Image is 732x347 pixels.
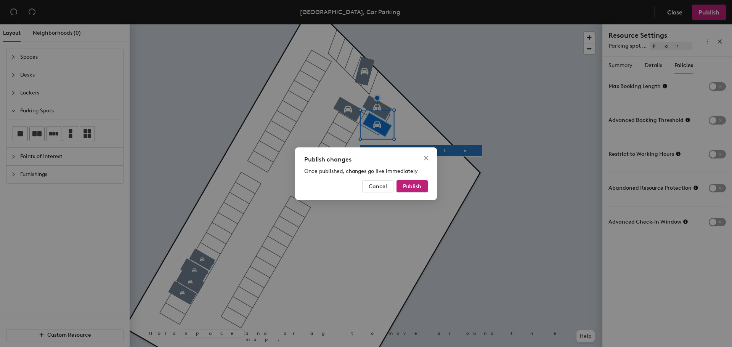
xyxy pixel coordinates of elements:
[304,168,418,174] span: Once published, changes go live immediately
[369,183,387,189] span: Cancel
[403,183,421,189] span: Publish
[420,152,432,164] button: Close
[304,155,428,164] div: Publish changes
[396,180,428,192] button: Publish
[423,155,429,161] span: close
[420,155,432,161] span: Close
[362,180,393,192] button: Cancel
